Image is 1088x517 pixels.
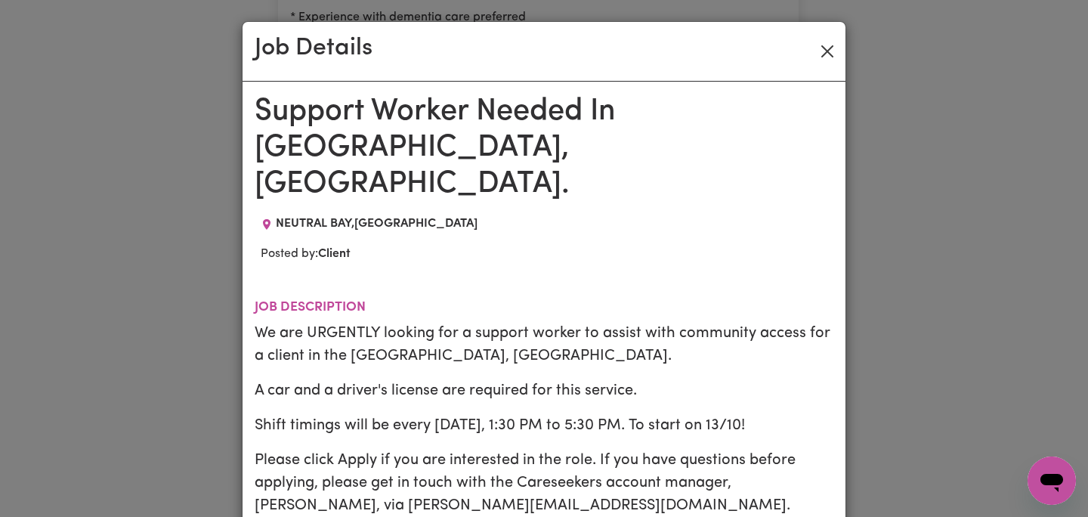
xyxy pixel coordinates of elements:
button: Close [815,39,839,63]
h2: Job description [255,299,833,315]
iframe: Botão para abrir a janela de mensagens [1028,457,1076,505]
h2: Job Details [255,34,372,63]
p: A car and a driver's license are required for this service. [255,379,833,402]
span: NEUTRAL BAY , [GEOGRAPHIC_DATA] [276,218,478,230]
span: Posted by: [261,248,351,260]
div: Job location: NEUTRAL BAY, New South Wales [255,215,484,233]
p: Shift timings will be every [DATE], 1:30 PM to 5:30 PM. To start on 13/10! [255,414,833,437]
p: We are URGENTLY looking for a support worker to assist with community access for a client in the ... [255,322,833,367]
b: Client [318,248,351,260]
h1: Support Worker Needed In [GEOGRAPHIC_DATA], [GEOGRAPHIC_DATA]. [255,94,833,203]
